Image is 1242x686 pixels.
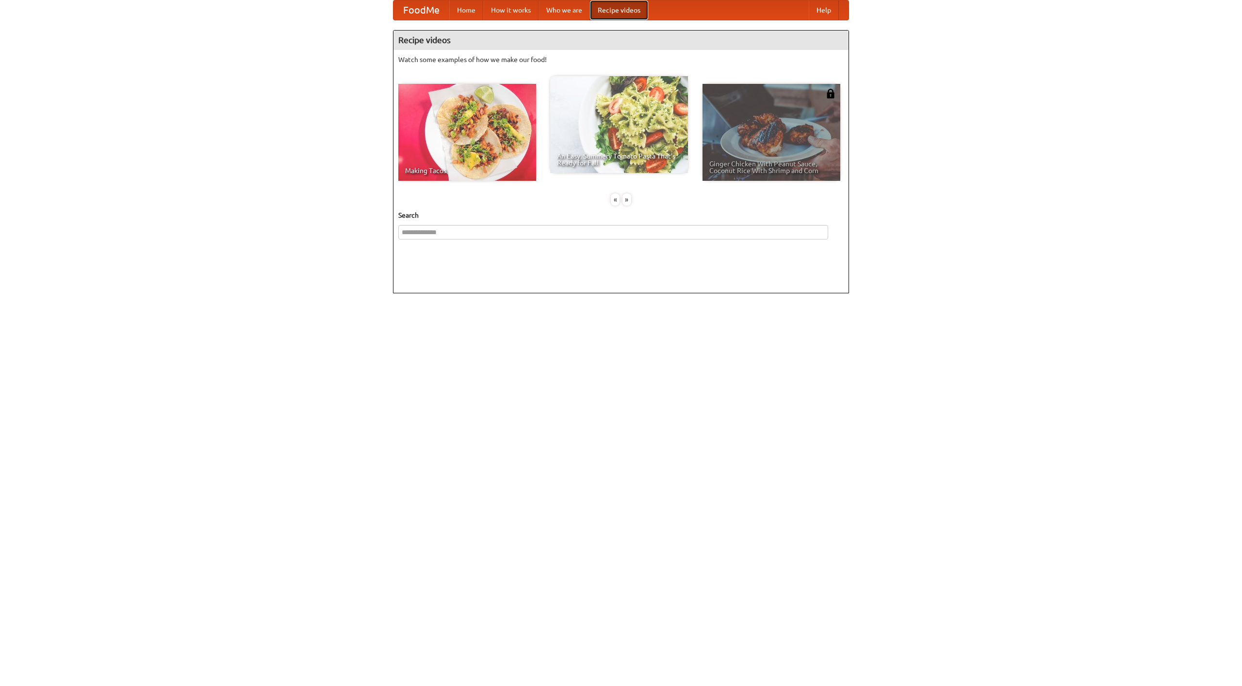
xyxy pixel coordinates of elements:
a: An Easy, Summery Tomato Pasta That's Ready for Fall [550,76,688,173]
a: Home [449,0,483,20]
span: An Easy, Summery Tomato Pasta That's Ready for Fall [557,153,681,166]
h5: Search [398,210,844,220]
img: 483408.png [826,89,835,98]
a: Who we are [539,0,590,20]
a: Making Tacos [398,84,536,181]
div: » [622,193,631,206]
a: FoodMe [393,0,449,20]
h4: Recipe videos [393,31,849,50]
span: Making Tacos [405,167,529,174]
a: How it works [483,0,539,20]
a: Help [809,0,839,20]
a: Recipe videos [590,0,648,20]
div: « [611,193,620,206]
p: Watch some examples of how we make our food! [398,55,844,64]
